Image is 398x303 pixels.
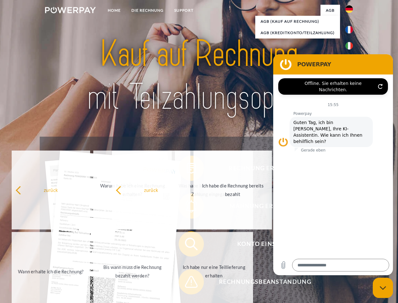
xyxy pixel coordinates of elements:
[179,263,250,280] div: Ich habe nur eine Teillieferung erhalten
[15,186,86,194] div: zurück
[15,267,86,276] div: Wann erhalte ich die Rechnung?
[60,30,338,121] img: title-powerpay_de.svg
[97,181,168,199] div: Warum habe ich eine Rechnung erhalten?
[188,231,342,257] span: Konto einsehen
[345,5,353,13] img: de
[126,5,169,16] a: DIE RECHNUNG
[116,186,187,194] div: zurück
[45,7,96,13] img: logo-powerpay-white.svg
[255,16,340,27] a: AGB (Kauf auf Rechnung)
[169,5,199,16] a: SUPPORT
[345,42,353,50] img: it
[373,278,393,298] iframe: Schaltfläche zum Öffnen des Messaging-Fensters; Konversation läuft
[255,27,340,39] a: AGB (Kreditkonto/Teilzahlung)
[179,269,343,294] button: Rechnungsbeanstandung
[179,231,343,257] button: Konto einsehen
[102,5,126,16] a: Home
[320,5,340,16] a: agb
[345,26,353,33] img: fr
[273,54,393,275] iframe: Messaging-Fenster
[197,181,268,199] div: Ich habe die Rechnung bereits bezahlt
[97,263,168,280] div: Bis wann muss die Rechnung bezahlt werden?
[188,269,342,294] span: Rechnungsbeanstandung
